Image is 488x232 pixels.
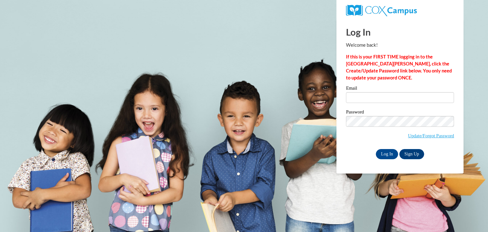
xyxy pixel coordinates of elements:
[346,7,417,13] a: COX Campus
[376,149,398,159] input: Log In
[346,86,454,92] label: Email
[346,42,454,49] p: Welcome back!
[346,110,454,116] label: Password
[346,54,452,80] strong: If this is your FIRST TIME logging in to the [GEOGRAPHIC_DATA][PERSON_NAME], click the Create/Upd...
[408,133,454,138] a: Update/Forgot Password
[346,5,417,16] img: COX Campus
[399,149,424,159] a: Sign Up
[346,25,454,38] h1: Log In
